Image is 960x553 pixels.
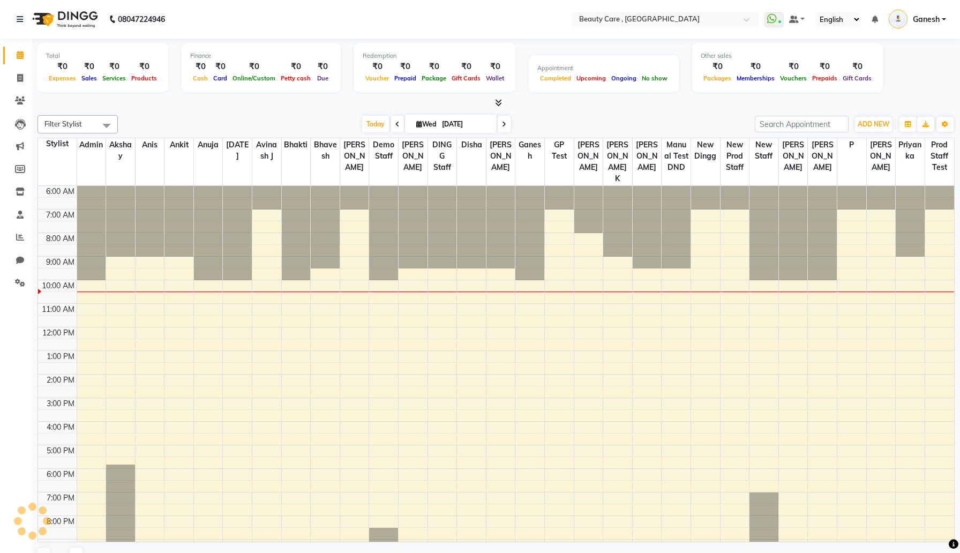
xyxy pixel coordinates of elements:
[808,138,837,174] span: [PERSON_NAME]
[190,74,211,82] span: Cash
[129,74,160,82] span: Products
[419,61,449,73] div: ₹0
[537,74,574,82] span: Completed
[439,116,492,132] input: 2025-10-01
[44,233,77,244] div: 8:00 AM
[749,138,778,163] span: new staff
[190,61,211,73] div: ₹0
[40,280,77,292] div: 10:00 AM
[809,61,840,73] div: ₹0
[889,10,907,28] img: Ganesh
[779,138,808,174] span: [PERSON_NAME]
[457,138,486,152] span: Disha
[44,119,82,128] span: Filter Stylist
[40,304,77,315] div: 11:00 AM
[925,138,954,174] span: Prod Staff Test
[449,74,483,82] span: Gift Cards
[755,116,849,132] input: Search Appointment
[701,51,874,61] div: Other sales
[858,120,889,128] span: ADD NEW
[486,138,515,174] span: [PERSON_NAME]
[913,14,940,25] span: Ganesh
[314,74,331,82] span: Due
[777,61,809,73] div: ₹0
[44,398,77,409] div: 3:00 PM
[44,422,77,433] div: 4:00 PM
[840,74,874,82] span: Gift Cards
[734,74,777,82] span: Memberships
[223,138,252,163] span: [DATE]
[44,210,77,221] div: 7:00 AM
[603,138,632,185] span: [PERSON_NAME] K
[313,61,332,73] div: ₹0
[44,257,77,268] div: 9:00 AM
[867,138,896,174] span: [PERSON_NAME]
[369,138,398,163] span: Demo staff
[363,74,392,82] span: Voucher
[311,138,340,163] span: bhavesh
[701,74,734,82] span: Packages
[721,138,749,174] span: New Prod Staff
[164,138,193,152] span: Ankit
[44,492,77,504] div: 7:00 PM
[701,61,734,73] div: ₹0
[896,138,925,163] span: Priyanka
[399,138,427,174] span: [PERSON_NAME]
[449,61,483,73] div: ₹0
[194,138,223,152] span: Anuja
[340,138,369,174] span: [PERSON_NAME]
[545,138,574,163] span: GP Test
[483,61,507,73] div: ₹0
[211,61,230,73] div: ₹0
[734,61,777,73] div: ₹0
[44,375,77,386] div: 2:00 PM
[79,61,100,73] div: ₹0
[100,74,129,82] span: Services
[106,138,135,163] span: Akshay
[44,540,77,551] div: 9:00 PM
[363,51,507,61] div: Redemption
[414,120,439,128] span: Wed
[100,61,129,73] div: ₹0
[428,138,457,174] span: DINGG Staff
[40,327,77,339] div: 12:00 PM
[278,61,313,73] div: ₹0
[483,74,507,82] span: Wallet
[190,51,332,61] div: Finance
[537,64,670,73] div: Appointment
[77,138,106,152] span: Admin
[44,351,77,362] div: 1:00 PM
[118,4,165,34] b: 08047224946
[691,138,720,163] span: New Dingg
[44,469,77,480] div: 6:00 PM
[282,138,311,152] span: Bhakti
[362,116,389,132] span: Today
[230,74,278,82] span: Online/Custom
[574,74,609,82] span: Upcoming
[777,74,809,82] span: Vouchers
[46,51,160,61] div: Total
[639,74,670,82] span: No show
[27,4,101,34] img: logo
[211,74,230,82] span: Card
[515,138,544,163] span: Ganesh
[79,74,100,82] span: Sales
[44,186,77,197] div: 6:00 AM
[419,74,449,82] span: Package
[609,74,639,82] span: Ongoing
[44,445,77,457] div: 5:00 PM
[252,138,281,163] span: Avinash J
[46,61,79,73] div: ₹0
[837,138,866,152] span: p
[392,74,419,82] span: Prepaid
[662,138,691,174] span: Manual Test DND
[633,138,662,174] span: [PERSON_NAME]
[278,74,313,82] span: Petty cash
[809,74,840,82] span: Prepaids
[840,61,874,73] div: ₹0
[574,138,603,174] span: [PERSON_NAME]
[129,61,160,73] div: ₹0
[136,138,164,152] span: Anis
[44,516,77,527] div: 8:00 PM
[855,117,892,132] button: ADD NEW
